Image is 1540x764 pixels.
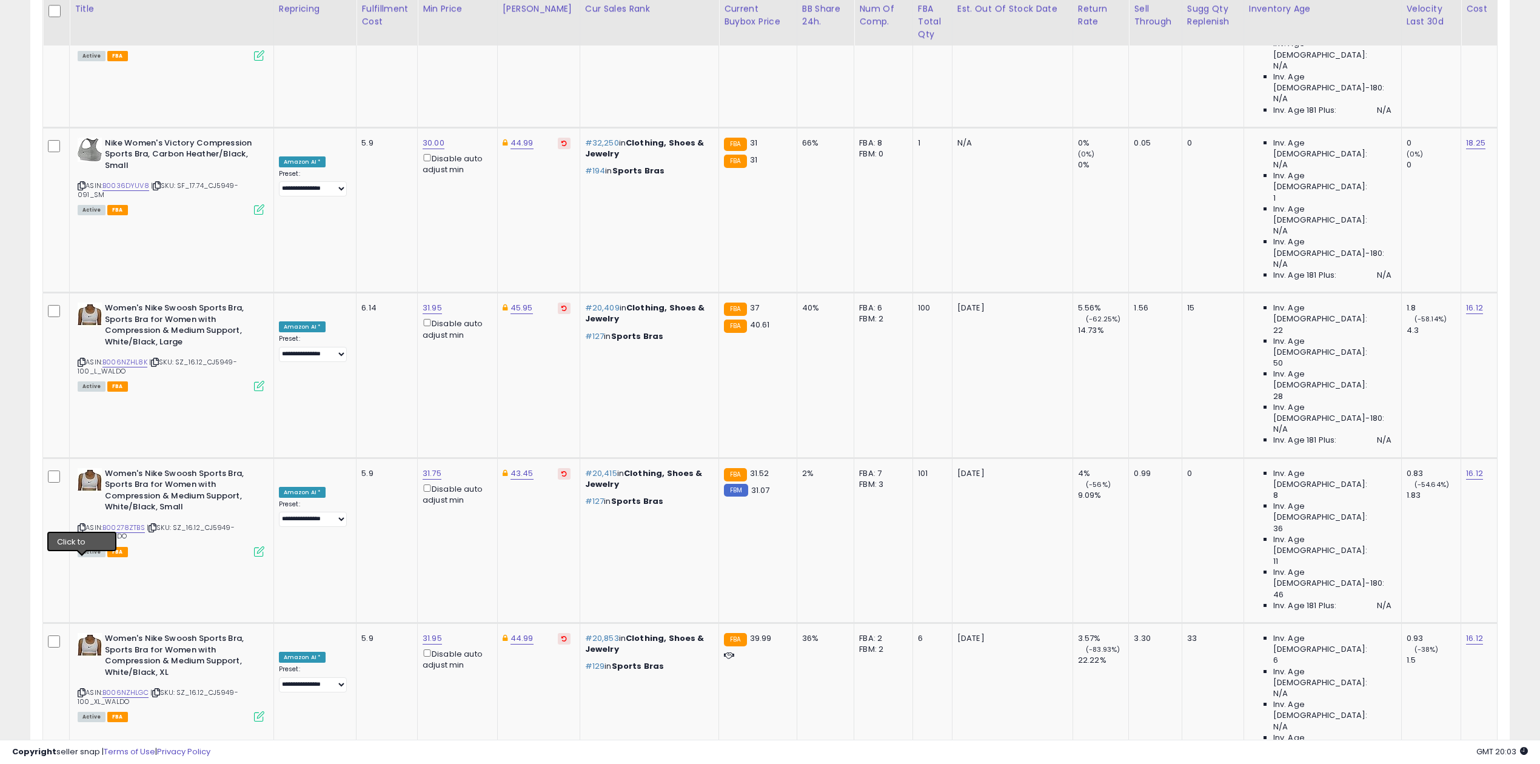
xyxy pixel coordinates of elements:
[423,2,492,15] div: Min Price
[1273,523,1283,534] span: 36
[279,156,326,167] div: Amazon AI *
[1273,93,1288,104] span: N/A
[585,496,710,507] p: in
[918,2,947,41] div: FBA Total Qty
[1273,193,1276,204] span: 1
[1273,358,1283,369] span: 50
[724,468,746,481] small: FBA
[1407,655,1461,666] div: 1.5
[279,500,347,528] div: Preset:
[279,665,347,692] div: Preset:
[1377,600,1391,611] span: N/A
[78,633,264,720] div: ASIN:
[1273,270,1337,281] span: Inv. Age 181 Plus:
[78,303,264,390] div: ASIN:
[585,632,705,655] span: Clothing, Shoes & Jewelry
[612,165,665,176] span: Sports Bras
[78,468,264,555] div: ASIN:
[1466,302,1483,314] a: 16.12
[585,330,604,342] span: #127
[585,166,710,176] p: in
[1134,468,1172,479] div: 0.99
[1273,666,1392,688] span: Inv. Age [DEMOGRAPHIC_DATA]:
[585,303,710,324] p: in
[78,712,105,722] span: All listings currently available for purchase on Amazon
[78,51,105,61] span: All listings currently available for purchase on Amazon
[511,632,534,645] a: 44.99
[957,303,1063,313] p: [DATE]
[585,331,710,342] p: in
[611,495,664,507] span: Sports Bras
[1134,2,1176,28] div: Sell Through
[957,2,1068,15] div: Est. Out Of Stock Date
[585,138,710,159] p: in
[1414,314,1447,324] small: (-58.14%)
[612,660,665,672] span: Sports Bras
[423,482,488,506] div: Disable auto adjust min
[1377,270,1391,281] span: N/A
[750,154,757,166] span: 31
[1249,2,1396,15] div: Inventory Age
[104,746,155,757] a: Terms of Use
[1086,480,1111,489] small: (-56%)
[78,523,235,541] span: | SKU: SZ_16.12_CJ5949-100_S_WALDO
[1273,138,1392,159] span: Inv. Age [DEMOGRAPHIC_DATA]:
[724,484,748,497] small: FBM
[361,468,408,479] div: 5.9
[859,138,903,149] div: FBA: 8
[279,652,326,663] div: Amazon AI *
[1273,490,1278,501] span: 8
[1273,259,1288,270] span: N/A
[1407,490,1461,501] div: 1.83
[107,547,128,557] span: FBA
[78,205,105,215] span: All listings currently available for purchase on Amazon
[423,137,444,149] a: 30.00
[361,633,408,644] div: 5.9
[1078,468,1129,479] div: 4%
[1273,204,1392,226] span: Inv. Age [DEMOGRAPHIC_DATA]:
[1273,424,1288,435] span: N/A
[1273,655,1278,666] span: 6
[1187,468,1234,479] div: 0
[1407,149,1424,159] small: (0%)
[751,484,770,496] span: 31.07
[361,303,408,313] div: 6.14
[724,303,746,316] small: FBA
[859,149,903,159] div: FBM: 0
[750,302,759,313] span: 37
[423,647,488,671] div: Disable auto adjust min
[1273,391,1283,402] span: 28
[918,468,943,479] div: 101
[585,633,710,655] p: in
[724,320,746,333] small: FBA
[511,137,534,149] a: 44.99
[1273,556,1278,567] span: 11
[78,138,102,162] img: 51S0cuG2rdL._SL40_.jpg
[423,467,441,480] a: 31.75
[802,303,845,313] div: 40%
[1273,688,1288,699] span: N/A
[78,181,238,199] span: | SKU: SF_17.74_CJ5949-091_SM
[802,468,845,479] div: 2%
[859,303,903,313] div: FBA: 6
[1078,138,1129,149] div: 0%
[585,302,705,324] span: Clothing, Shoes & Jewelry
[361,138,408,149] div: 5.9
[918,138,943,149] div: 1
[78,468,102,492] img: 41oWnjVlS0L._SL40_.jpg
[1078,633,1129,644] div: 3.57%
[423,317,488,340] div: Disable auto adjust min
[102,688,149,698] a: B006NZHLGC
[279,335,347,362] div: Preset:
[1187,303,1234,313] div: 15
[78,688,238,706] span: | SKU: SZ_16.12_CJ5949-100_XL_WALDO
[585,660,605,672] span: #129
[585,495,604,507] span: #127
[750,632,772,644] span: 39.99
[105,468,252,516] b: Women's Nike Swoosh Sports Bra, Sports Bra for Women with Compression & Medium Support, White/Bla...
[1187,633,1234,644] div: 33
[750,137,757,149] span: 31
[423,302,442,314] a: 31.95
[1273,72,1392,93] span: Inv. Age [DEMOGRAPHIC_DATA]-180:
[585,137,705,159] span: Clothing, Shoes & Jewelry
